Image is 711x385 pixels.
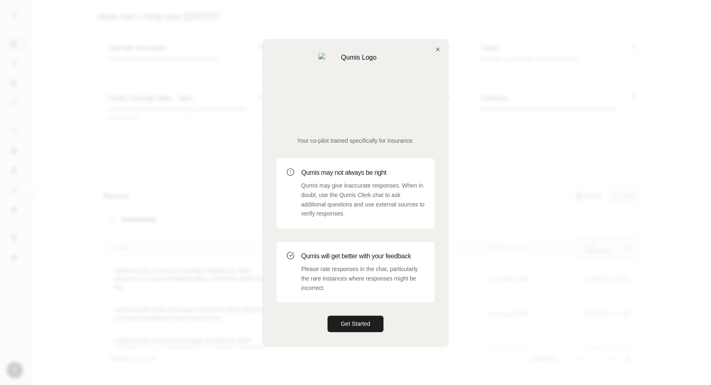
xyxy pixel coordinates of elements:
[328,316,383,332] button: Get Started
[301,264,425,292] p: Please rate responses in the chat, particularly the rare instances where responses might be incor...
[276,137,434,145] p: Your co-pilot trained specifically for insurance.
[318,53,393,127] img: Qumis Logo
[301,251,425,261] h3: Qumis will get better with your feedback
[301,181,425,218] p: Qumis may give inaccurate responses. When in doubt, use the Qumis Clerk chat to ask additional qu...
[301,168,425,178] h3: Qumis may not always be right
